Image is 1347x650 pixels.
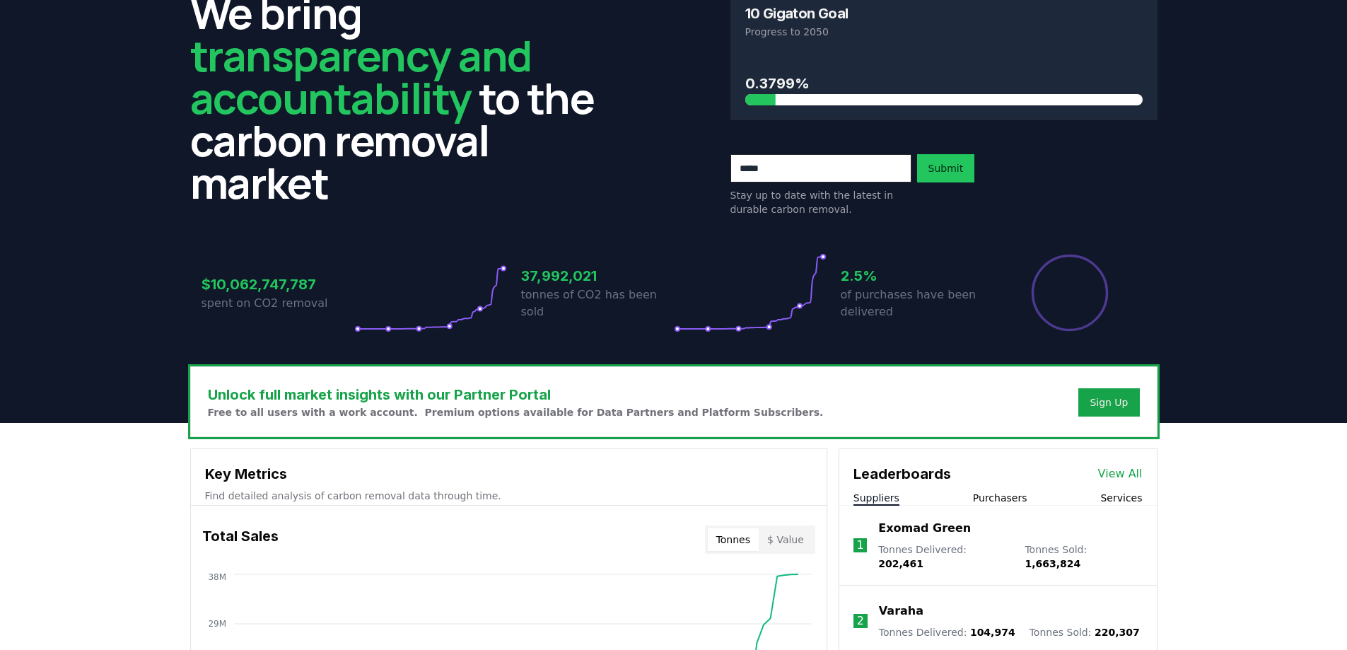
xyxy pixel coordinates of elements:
[208,384,824,405] h3: Unlock full market insights with our Partner Portal
[202,295,354,312] p: spent on CO2 removal
[970,627,1015,638] span: 104,974
[1025,542,1142,571] p: Tonnes Sold :
[759,528,812,551] button: $ Value
[202,526,279,554] h3: Total Sales
[857,613,864,629] p: 2
[917,154,975,182] button: Submit
[205,489,812,503] p: Find detailed analysis of carbon removal data through time.
[1078,388,1139,417] button: Sign Up
[208,572,226,582] tspan: 38M
[202,274,354,295] h3: $10,062,747,787
[745,6,849,21] h3: 10 Gigaton Goal
[1098,465,1143,482] a: View All
[521,286,674,320] p: tonnes of CO2 has been sold
[853,463,951,484] h3: Leaderboards
[208,405,824,419] p: Free to all users with a work account. Premium options available for Data Partners and Platform S...
[878,520,971,537] a: Exomad Green
[1090,395,1128,410] a: Sign Up
[879,603,923,620] a: Varaha
[841,265,993,286] h3: 2.5%
[1030,253,1109,332] div: Percentage of sales delivered
[708,528,759,551] button: Tonnes
[208,619,226,629] tspan: 29M
[521,265,674,286] h3: 37,992,021
[745,73,1143,94] h3: 0.3799%
[205,463,812,484] h3: Key Metrics
[973,491,1027,505] button: Purchasers
[841,286,993,320] p: of purchases have been delivered
[853,491,899,505] button: Suppliers
[878,542,1010,571] p: Tonnes Delivered :
[730,188,911,216] p: Stay up to date with the latest in durable carbon removal.
[1100,491,1142,505] button: Services
[1030,625,1140,639] p: Tonnes Sold :
[879,625,1015,639] p: Tonnes Delivered :
[856,537,863,554] p: 1
[745,25,1143,39] p: Progress to 2050
[190,26,532,127] span: transparency and accountability
[878,558,923,569] span: 202,461
[1025,558,1080,569] span: 1,663,824
[1095,627,1140,638] span: 220,307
